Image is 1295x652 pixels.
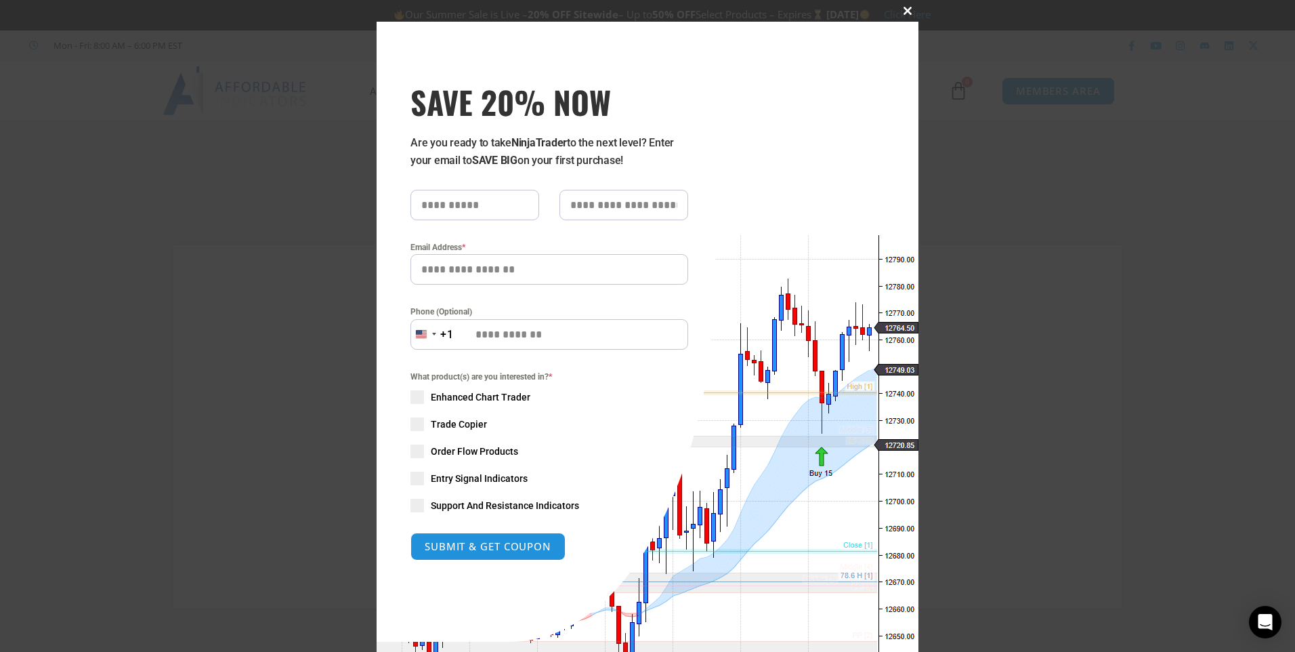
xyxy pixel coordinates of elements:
[410,533,566,561] button: SUBMIT & GET COUPON
[410,370,688,384] span: What product(s) are you interested in?
[431,390,530,404] span: Enhanced Chart Trader
[410,472,688,485] label: Entry Signal Indicators
[431,417,487,431] span: Trade Copier
[410,445,688,458] label: Order Flow Products
[431,499,579,512] span: Support And Resistance Indicators
[410,499,688,512] label: Support And Resistance Indicators
[410,134,688,169] p: Are you ready to take to the next level? Enter your email to on your first purchase!
[410,241,688,254] label: Email Address
[410,390,688,404] label: Enhanced Chart Trader
[410,305,688,319] label: Phone (Optional)
[410,83,688,121] span: SAVE 20% NOW
[472,154,517,167] strong: SAVE BIG
[431,472,528,485] span: Entry Signal Indicators
[431,445,518,458] span: Order Flow Products
[410,417,688,431] label: Trade Copier
[1249,606,1281,638] div: Open Intercom Messenger
[440,326,454,344] div: +1
[410,319,454,350] button: Selected country
[511,136,567,149] strong: NinjaTrader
